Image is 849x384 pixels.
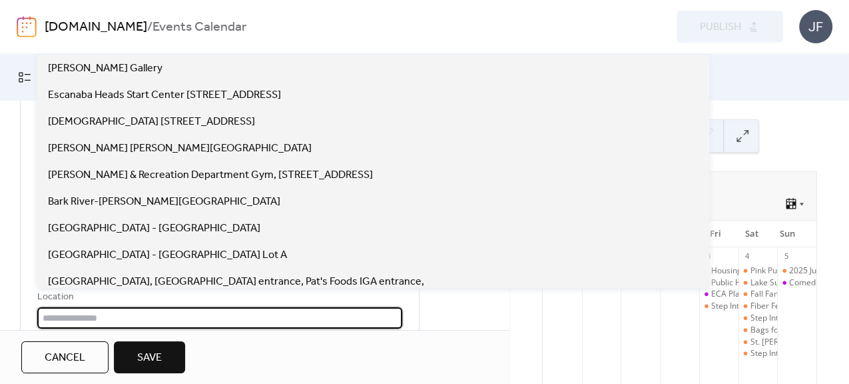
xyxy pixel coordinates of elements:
div: Location [37,289,400,305]
div: 2025 Just Believe Non-Competitive Bike/Walk/Run [777,265,816,277]
div: Bags for Wags [750,325,804,336]
span: [GEOGRAPHIC_DATA], [GEOGRAPHIC_DATA] entrance, Pat's Foods IGA entrance, [48,274,424,290]
span: [GEOGRAPHIC_DATA] - [GEOGRAPHIC_DATA] Lot A [48,247,287,263]
button: Cancel [21,341,109,373]
div: ECA Plaidurday Celebration featuring The Hackwells [699,289,738,300]
img: logo [17,16,37,37]
div: St. Joseph-St. Patrick Chili Challenge [738,337,778,348]
span: [PERSON_NAME] [PERSON_NAME][GEOGRAPHIC_DATA] [48,141,312,157]
span: [DEMOGRAPHIC_DATA] [STREET_ADDRESS] [48,114,255,130]
span: [GEOGRAPHIC_DATA] - [GEOGRAPHIC_DATA] [48,221,260,237]
span: [PERSON_NAME] Gallery [48,61,162,77]
div: Comedian Bill Gorgo at Island Resort and Casino Club 41 [777,277,816,289]
div: 5 [781,251,791,261]
div: JF [799,10,832,43]
b: / [147,15,152,40]
span: Escanaba Heads Start Center [STREET_ADDRESS] [48,87,281,103]
a: [DOMAIN_NAME] [45,15,147,40]
div: Lake Superior Fiber Festival [738,277,778,289]
span: Save [137,350,162,366]
b: Events Calendar [152,15,246,40]
div: Housing Now: Progress Update [711,265,827,277]
div: Bags for Wags [738,325,778,336]
div: Step Into the Woods at NMU! [699,301,738,312]
div: Fri [698,221,734,247]
div: Sat [734,221,770,247]
button: Save [114,341,185,373]
div: Sun [770,221,806,247]
a: My Events [8,59,96,95]
div: Step Into the Woods at NMU! [738,348,778,359]
div: 4 [742,251,752,261]
div: Fiber Festival Fashion Show [738,301,778,312]
span: [PERSON_NAME] & Recreation Department Gym, [STREET_ADDRESS] [48,167,373,183]
div: Step Into the Woods at NMU! [738,313,778,324]
span: Bark River-[PERSON_NAME][GEOGRAPHIC_DATA] [48,194,280,210]
div: Fall Family Fun Day!-Toys For Tots Marine Corps Detachment 444 [738,289,778,300]
div: Housing Now: Progress Update [699,265,738,277]
span: Cancel [45,350,85,366]
div: Pink Pumpkin of Delta County 5k [738,265,778,277]
div: Public Health Delta & Menominee Counties Flu Clinic [699,277,738,289]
